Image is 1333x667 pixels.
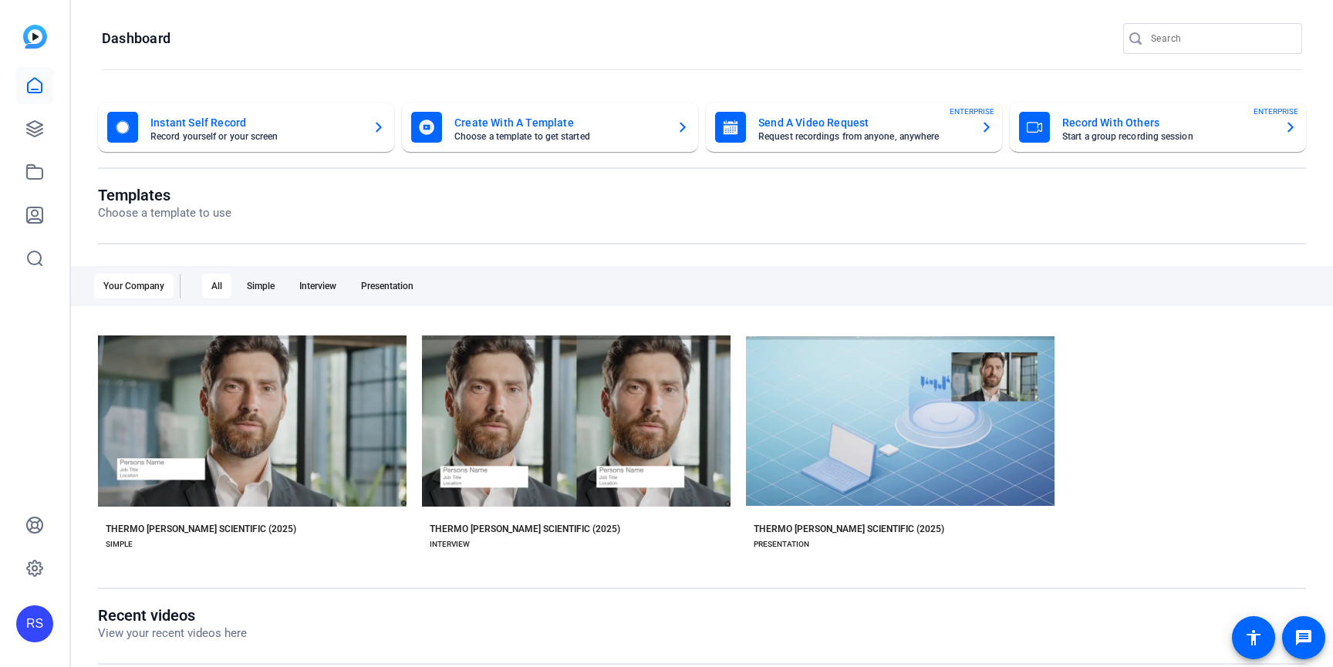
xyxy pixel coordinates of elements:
mat-icon: accessibility [1244,628,1263,647]
img: blue-gradient.svg [23,25,47,49]
mat-card-title: Instant Self Record [150,113,360,132]
span: ENTERPRISE [950,106,994,117]
mat-card-subtitle: Start a group recording session [1062,132,1272,141]
h1: Recent videos [98,606,247,625]
mat-card-subtitle: Choose a template to get started [454,132,664,141]
div: THERMO [PERSON_NAME] SCIENTIFIC (2025) [430,523,620,535]
mat-card-title: Create With A Template [454,113,664,132]
div: SIMPLE [106,538,133,551]
input: Search [1151,29,1290,48]
mat-card-subtitle: Request recordings from anyone, anywhere [758,132,968,141]
div: Presentation [352,274,423,298]
mat-icon: message [1294,628,1313,647]
h1: Dashboard [102,29,170,48]
button: Instant Self RecordRecord yourself or your screen [98,103,394,152]
div: THERMO [PERSON_NAME] SCIENTIFIC (2025) [106,523,296,535]
p: View your recent videos here [98,625,247,642]
div: Simple [238,274,284,298]
div: All [202,274,231,298]
mat-card-subtitle: Record yourself or your screen [150,132,360,141]
button: Record With OthersStart a group recording sessionENTERPRISE [1010,103,1306,152]
mat-card-title: Send A Video Request [758,113,968,132]
div: PRESENTATION [754,538,809,551]
div: THERMO [PERSON_NAME] SCIENTIFIC (2025) [754,523,944,535]
p: Choose a template to use [98,204,231,222]
button: Send A Video RequestRequest recordings from anyone, anywhereENTERPRISE [706,103,1002,152]
span: ENTERPRISE [1254,106,1298,117]
div: Your Company [94,274,174,298]
div: RS [16,605,53,642]
div: Interview [290,274,346,298]
h1: Templates [98,186,231,204]
div: INTERVIEW [430,538,470,551]
mat-card-title: Record With Others [1062,113,1272,132]
button: Create With A TemplateChoose a template to get started [402,103,698,152]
